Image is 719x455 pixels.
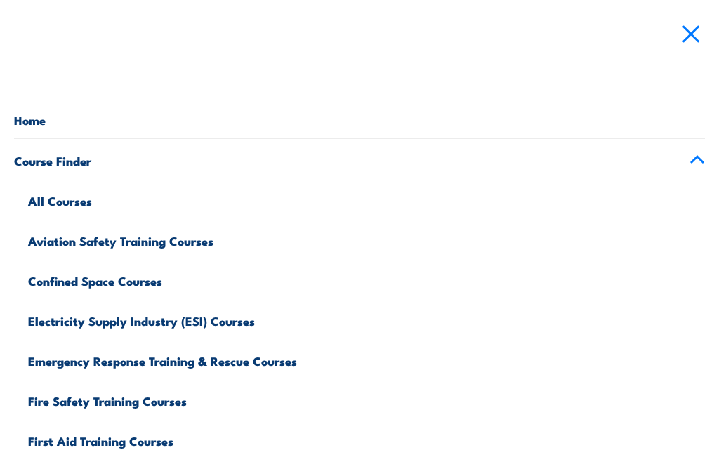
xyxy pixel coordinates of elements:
[28,259,705,299] a: Confined Space Courses
[14,139,705,179] a: Course Finder
[28,179,705,219] a: All Courses
[28,219,705,259] a: Aviation Safety Training Courses
[28,299,705,339] a: Electricity Supply Industry (ESI) Courses
[14,98,705,138] a: Home
[28,339,705,379] a: Emergency Response Training & Rescue Courses
[28,379,705,419] a: Fire Safety Training Courses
